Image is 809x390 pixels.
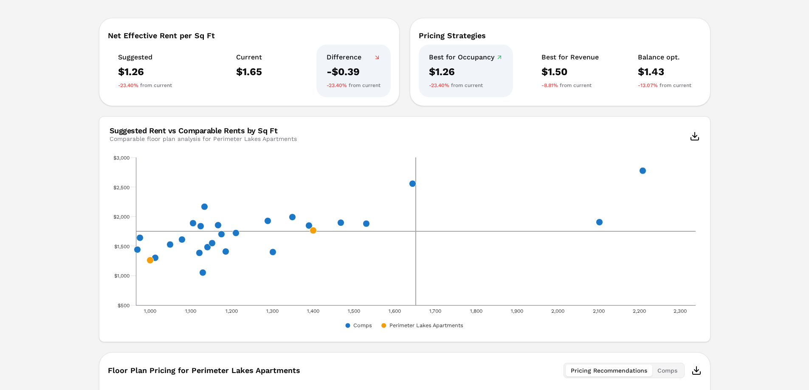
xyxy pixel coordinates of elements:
[134,246,141,253] path: x, 978, 1,448.79. Comps.
[674,308,687,314] text: 2,300
[639,167,646,174] path: x, 2214, 2,782. Comps.
[566,365,652,376] button: Pricing Recommendations
[264,217,271,224] path: x, 1284, 1,930. Comps.
[327,53,381,62] div: Difference
[144,308,156,314] text: 1,000
[337,219,344,226] path: x, 1477, 1,901.17. Comps.
[108,367,300,374] span: Floor Plan Pricing for Perimeter Lakes Apartments
[429,82,449,89] span: -23.40%
[118,82,138,89] span: -23.40%
[652,365,682,376] button: Comps
[152,254,158,261] path: x, 1008, 1,291.67. Comps.
[305,222,312,229] path: x, 1381, 1,852.58. Comps.
[638,82,691,89] div: from current
[269,249,276,255] path: x, 1294, 1,401. Comps.
[429,82,503,89] div: from current
[113,155,130,161] text: $3,000
[541,65,599,79] div: $1.50
[118,65,172,79] div: $1.26
[327,65,381,79] div: -$0.39
[541,53,599,62] div: Best for Revenue
[113,185,130,191] text: $2,500
[409,180,416,187] path: x, 1637, 2,551. Comps.
[196,250,203,256] path: x, 1122, 1,375. Comps.
[470,308,482,314] text: 1,800
[419,32,702,39] div: Pricing Strategies
[166,241,173,248] path: x, 1042, 1,518.61. Comps.
[236,53,262,62] div: Current
[147,257,153,264] path: x, 1000, 1,260. Perimeter Lakes Apartments.
[327,82,381,89] div: from current
[114,273,130,279] text: $1,000
[596,219,603,225] path: x, 2100, 1,897. Comps.
[136,234,143,241] path: x, 986, 1,640. Comps.
[185,308,196,314] text: 1,100
[110,153,700,331] div: Chart. Highcharts interactive chart.
[214,222,221,229] path: x, 1158, 1,857. Comps.
[638,65,691,79] div: $1.43
[204,244,211,250] path: x, 1135, 1,475. Comps.
[347,308,360,314] text: 1,500
[178,236,185,243] path: x, 1074, 1,612. Comps.
[388,308,400,314] text: 1,600
[225,308,237,314] text: 1,200
[511,308,523,314] text: 1,900
[110,135,297,143] div: Comparable floor plan analysis for Perimeter Lakes Apartments
[110,153,700,331] svg: Interactive chart
[633,308,646,314] text: 2,200
[199,269,206,276] path: x, 1124, 1,050. Comps.
[118,82,172,89] div: from current
[110,127,297,135] div: Suggested Rent vs Comparable Rents by Sq Ft
[353,322,372,328] text: Comps
[327,82,347,89] span: -23.40%
[389,322,463,328] text: Perimeter Lakes Apartments
[236,65,262,79] div: $1.65
[113,214,130,220] text: $2,000
[189,220,196,227] path: x, 1105, 1,895. Comps.
[266,308,278,314] text: 1,300
[222,248,229,255] path: x, 1190, 1,410. Comps.
[638,53,691,62] div: Balance opt.
[218,231,225,238] path: x, 1183, 1,695. Comps.
[638,82,658,89] span: -13.07%
[429,65,503,79] div: $1.26
[429,53,503,62] div: Best for Occupancy
[201,203,208,210] path: x, 1124, 2,171.25. Comps.
[363,220,369,227] path: x, 1538, 1,874.58. Comps.
[310,227,316,234] path: x, 1400, 1,764. Perimeter Lakes Apartments.
[209,240,215,247] path: x, 1158, 1,549. Comps.
[541,82,599,89] div: from current
[551,308,564,314] text: 2,000
[429,308,441,314] text: 1,700
[232,230,239,236] path: x, 1207, 1,725. Comps.
[307,308,319,314] text: 1,400
[197,223,204,230] path: x, 1130, 1,828. Comps.
[592,308,604,314] text: 2,100
[118,303,130,309] text: $500
[289,214,296,221] path: x, 1350, 1,995. Comps.
[118,53,172,62] div: Suggested
[541,82,558,89] span: -8.81%
[108,32,391,39] div: Net Effective Rent per Sq Ft
[114,244,130,250] text: $1,500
